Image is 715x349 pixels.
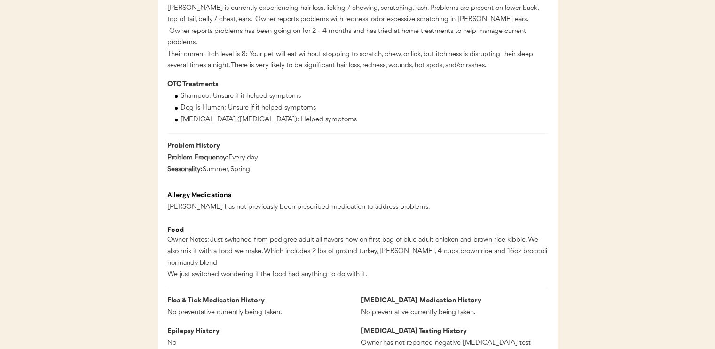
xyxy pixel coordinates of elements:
[181,91,301,103] div: Shampoo: Unsure if it helped symptoms
[167,307,282,319] div: No preventative currently being taken.
[181,103,316,114] div: Dog Is Human: Unsure if it helped symptoms
[167,141,250,152] div: Problem History
[181,114,357,126] div: [MEDICAL_DATA] ([MEDICAL_DATA]): Helped symptoms
[361,307,476,319] div: No preventative currently being taken.
[167,166,203,173] strong: Seasonality:
[167,3,548,72] div: [PERSON_NAME] is currently experiencing hair loss, licking / chewing, scratching, rash. Problems ...
[167,190,231,199] strong: Allergy Medications
[167,79,250,91] div: OTC Treatments
[167,154,228,161] strong: Problem Frequency:
[167,235,548,281] div: Owner Notes: Just switched from pedigree adult all flavors now on first bag of blue adult chicken...
[167,202,430,214] div: [PERSON_NAME] has not previously been prescribed medication to address problems.
[167,164,250,176] div: Summer, Spring
[167,328,220,335] strong: Epilepsy History
[361,326,548,338] div: [MEDICAL_DATA] Testing History
[167,295,265,307] div: Flea & Tick Medication History
[167,225,184,234] strong: Food
[167,152,258,164] div: Every day
[361,295,481,307] div: [MEDICAL_DATA] Medication History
